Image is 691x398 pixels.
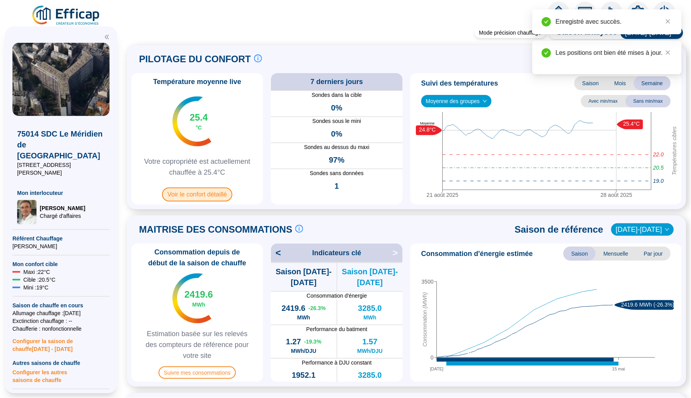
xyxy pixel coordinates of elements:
tspan: Températures cibles [672,126,678,175]
span: setting [631,5,645,19]
span: fund [578,5,592,19]
span: Cible : 20.5 °C [23,276,56,284]
span: MWh [363,380,376,388]
span: [STREET_ADDRESS][PERSON_NAME] [17,161,105,177]
span: 2419.6 [185,288,213,301]
img: alerts [654,2,675,23]
span: Saison [574,76,607,90]
span: check-circle [542,48,551,58]
span: MWh [297,314,310,321]
span: Indicateurs clé [312,247,361,258]
img: Chargé d'affaires [17,200,37,225]
span: Consommation d'énergie [271,292,403,300]
span: Sondes sous le mini [271,117,403,125]
text: 2419.6 MWh (-26.3%) [621,301,675,307]
span: < [271,247,281,259]
img: indicateur températures [173,96,212,146]
span: 7 derniers jours [311,76,363,87]
tspan: 22.0 [653,151,664,158]
span: close [665,19,671,24]
span: MWh [192,301,205,309]
tspan: Consommation (MWh) [422,292,428,347]
span: -26.3 % [309,304,326,312]
tspan: 0 [431,354,434,361]
span: home [552,5,566,19]
span: 25.4 [190,111,208,124]
span: Semaine [634,76,671,90]
span: Sans min/max [626,95,671,107]
span: down [483,99,487,103]
span: MWh/DJU [357,347,382,355]
span: [PERSON_NAME] [40,204,85,212]
span: Performance à DJU constant [271,359,403,366]
span: Consommation depuis de début de la saison de chauffe [134,247,260,268]
span: Estimation basée sur les relevés des compteurs de référence pour votre site [134,328,260,361]
span: Saison [DATE]-[DATE] [271,266,337,288]
tspan: 3500 [422,279,434,285]
span: 1 [335,181,339,191]
span: MWh/DJU [291,347,316,355]
span: MWh [297,380,310,388]
tspan: 20.5 [653,165,664,171]
span: Performance du batiment [271,325,403,333]
span: Mon confort cible [12,260,110,268]
span: 3285.0 [358,303,382,314]
span: Sondes dans la cible [271,91,403,99]
span: Par jour [636,247,671,261]
span: Configurer la saison de chauffe [DATE] - [DATE] [12,333,110,353]
span: 2419.6 [281,303,305,314]
span: MAITRISE DES CONSOMMATIONS [139,223,292,236]
span: °C [196,124,202,131]
span: Mois [607,76,634,90]
a: Close [664,17,672,26]
span: 2016-2017 [616,224,669,235]
span: 0% [331,128,342,139]
span: check-circle [542,17,551,26]
span: Mon interlocuteur [17,189,105,197]
span: Sondes au dessus du maxi [271,143,403,151]
span: PILOTAGE DU CONFORT [139,53,251,65]
span: info-circle [254,54,262,62]
span: 1.57 [362,336,377,347]
img: indicateur températures [173,274,212,323]
tspan: 19.0 [653,178,664,184]
span: double-left [104,34,110,40]
tspan: [DATE] [430,366,444,371]
tspan: 15 mai [612,366,625,371]
span: Avec min/max [581,95,626,107]
span: Mini : 19 °C [23,284,49,291]
span: Référent Chauffage [12,235,110,242]
span: Chaufferie : non fonctionnelle [12,325,110,333]
span: Moyenne des groupes [426,95,487,107]
div: Les positions ont bien été mises à jour. [556,48,672,58]
span: 0% [331,102,342,113]
span: Sondes sans données [271,169,403,177]
span: 1952.1 [292,370,316,380]
text: 25.4°C [623,121,640,127]
text: 24.8°C [419,126,436,133]
span: Suivre mes consommations [159,366,236,379]
span: Maxi : 22 °C [23,268,50,276]
tspan: 28 août 2025 [601,192,633,198]
span: > [393,247,403,259]
span: close [665,50,671,55]
div: Enregistré avec succès. [556,17,672,26]
span: Votre copropriété est actuellement chauffée à 25.4°C [134,156,260,178]
span: down [665,227,670,232]
span: MWh [363,314,376,321]
text: Moyenne [420,121,434,125]
span: Suivi des températures [421,78,498,89]
span: Chargé d'affaires [40,212,85,220]
span: info-circle [295,225,303,233]
a: Close [664,48,672,57]
span: Autres saisons de chauffe [12,359,110,367]
span: Consommation d'énergie estimée [421,248,533,259]
span: 97% [329,154,344,165]
span: Saison de référence [515,223,604,236]
span: [PERSON_NAME] [12,242,110,250]
span: Mensuelle [596,247,636,261]
span: Température moyenne live [148,76,246,87]
span: Exctinction chauffage : -- [12,317,110,325]
span: 3285.0 [358,370,382,380]
span: Voir le confort détaillé [162,188,232,202]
